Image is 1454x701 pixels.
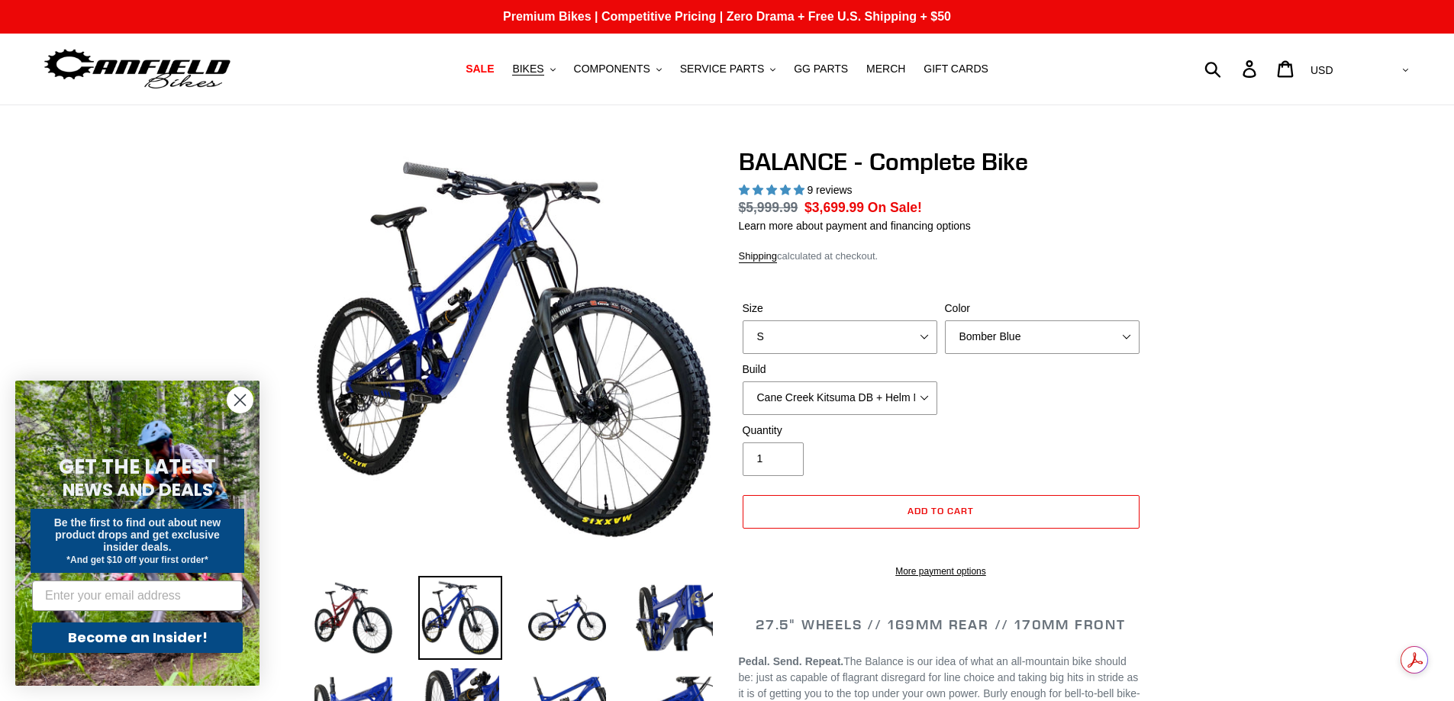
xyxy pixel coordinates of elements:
[680,63,764,76] span: SERVICE PARTS
[512,63,543,76] span: BIKES
[743,495,1140,529] button: Add to cart
[672,59,783,79] button: SERVICE PARTS
[32,622,243,653] button: Become an Insider!
[739,184,808,196] span: 5.00 stars
[458,59,501,79] a: SALE
[32,580,243,611] input: Enter your email address
[786,59,856,79] a: GG PARTS
[632,576,716,660] img: Load image into Gallery viewer, BALANCE - Complete Bike
[739,200,798,215] s: $5,999.99
[1213,52,1252,85] input: Search
[311,576,395,660] img: Load image into Gallery viewer, BALANCE - Complete Bike
[59,453,216,481] span: GET THE LATEST
[525,576,609,660] img: Load image into Gallery viewer, BALANCE - Complete Bike
[908,505,974,516] span: Add to cart
[739,220,971,232] a: Learn more about payment and financing options
[739,249,1143,264] div: calculated at checkout.
[739,655,844,667] b: Pedal. Send. Repeat.
[916,59,996,79] a: GIFT CARDS
[418,576,502,660] img: Load image into Gallery viewer, BALANCE - Complete Bike
[466,63,494,76] span: SALE
[945,301,1140,317] label: Color
[42,45,233,93] img: Canfield Bikes
[739,616,1143,633] h2: 27.5" WHEELS // 169MM REAR // 170MM FRONT
[566,59,669,79] button: COMPONENTS
[227,387,253,413] button: Close dialog
[54,516,221,553] span: Be the first to find out about new product drops and get exclusive insider deals.
[574,63,650,76] span: COMPONENTS
[859,59,913,79] a: MERCH
[505,59,563,79] button: BIKES
[866,63,905,76] span: MERCH
[739,250,778,263] a: Shipping
[804,200,864,215] span: $3,699.99
[66,555,208,565] span: *And get $10 off your first order*
[63,478,213,502] span: NEWS AND DEALS
[743,423,937,439] label: Quantity
[924,63,988,76] span: GIFT CARDS
[739,147,1143,176] h1: BALANCE - Complete Bike
[807,184,852,196] span: 9 reviews
[743,301,937,317] label: Size
[743,564,1140,578] a: More payment options
[868,198,922,217] span: On Sale!
[743,362,937,378] label: Build
[794,63,848,76] span: GG PARTS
